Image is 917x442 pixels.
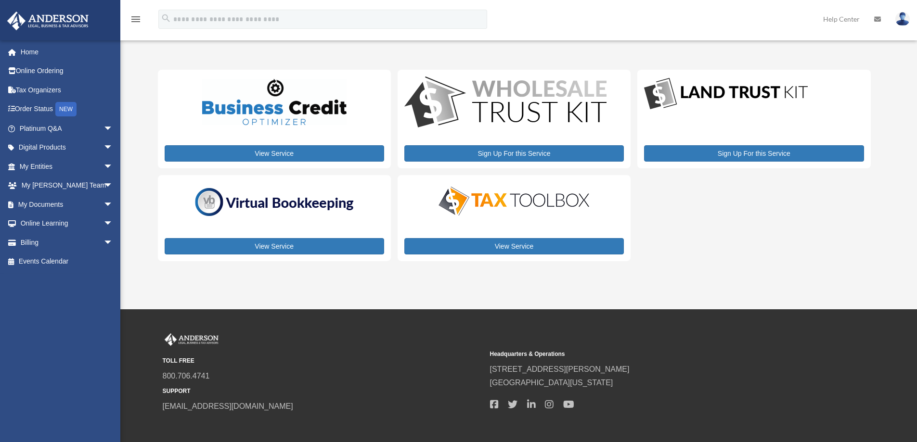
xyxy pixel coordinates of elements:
a: Order StatusNEW [7,100,128,119]
a: 800.706.4741 [163,372,210,380]
a: [STREET_ADDRESS][PERSON_NAME] [490,365,630,373]
a: Billingarrow_drop_down [7,233,128,252]
img: Anderson Advisors Platinum Portal [163,333,220,346]
a: Sign Up For this Service [644,145,864,162]
a: Platinum Q&Aarrow_drop_down [7,119,128,138]
span: arrow_drop_down [103,176,123,196]
div: NEW [55,102,77,116]
a: Home [7,42,128,62]
a: My [PERSON_NAME] Teamarrow_drop_down [7,176,128,195]
a: Tax Organizers [7,80,128,100]
a: My Entitiesarrow_drop_down [7,157,128,176]
a: [GEOGRAPHIC_DATA][US_STATE] [490,379,613,387]
a: [EMAIL_ADDRESS][DOMAIN_NAME] [163,402,293,410]
img: LandTrust_lgo-1.jpg [644,76,808,112]
span: arrow_drop_down [103,214,123,234]
i: menu [130,13,142,25]
a: Sign Up For this Service [404,145,624,162]
a: menu [130,17,142,25]
span: arrow_drop_down [103,119,123,139]
a: Digital Productsarrow_drop_down [7,138,123,157]
span: arrow_drop_down [103,157,123,177]
a: Online Learningarrow_drop_down [7,214,128,233]
a: My Documentsarrow_drop_down [7,195,128,214]
span: arrow_drop_down [103,195,123,215]
a: View Service [165,238,384,254]
img: Anderson Advisors Platinum Portal [4,12,91,30]
a: Events Calendar [7,252,128,271]
a: View Service [404,238,624,254]
i: search [161,13,171,24]
span: arrow_drop_down [103,233,123,253]
a: Online Ordering [7,62,128,81]
small: TOLL FREE [163,356,483,366]
a: View Service [165,145,384,162]
img: WS-Trust-Kit-lgo-1.jpg [404,76,607,130]
img: User Pic [895,12,910,26]
span: arrow_drop_down [103,138,123,158]
small: SUPPORT [163,386,483,396]
small: Headquarters & Operations [490,349,811,359]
